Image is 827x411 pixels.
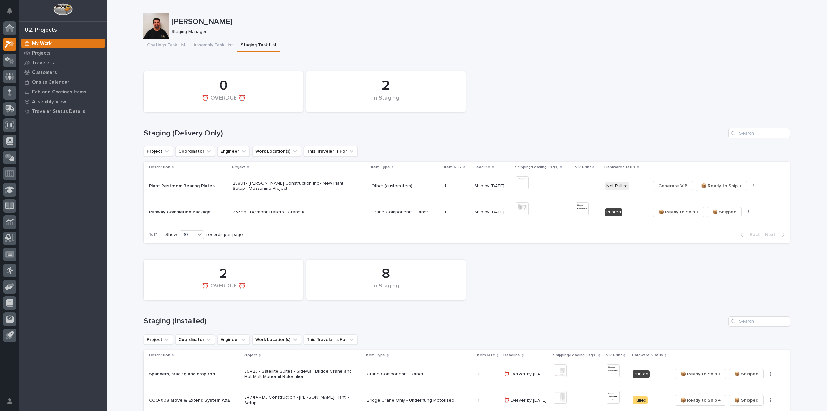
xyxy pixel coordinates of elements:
p: Project [244,352,257,359]
p: Crane Components - Other [372,210,439,215]
div: Printed [605,208,622,216]
span: 📦 Ready to Ship → [658,208,699,216]
button: Coatings Task List [143,39,190,52]
button: Back [735,232,762,238]
p: Item Type [371,164,390,171]
a: Projects [19,48,107,58]
p: Traveler Status Details [32,109,85,114]
p: 1 [445,182,447,189]
p: Customers [32,70,57,76]
p: Hardware Status [604,164,635,171]
button: 📦 Ready to Ship → [696,181,747,191]
p: 1 [478,370,481,377]
p: 1 [478,396,481,403]
button: Assembly Task List [190,39,237,52]
button: 📦 Shipped [707,207,742,217]
p: Crane Components - Other [367,372,473,377]
p: Other (custom item) [372,183,439,189]
p: records per page [206,232,243,238]
a: My Work [19,38,107,48]
a: Travelers [19,58,107,68]
button: 📦 Shipped [729,369,764,379]
div: 02. Projects [25,27,57,34]
p: Show [165,232,177,238]
div: Notifications [8,8,16,18]
tr: Runway Completion PackageRunway Completion Package 26395 - Belmont Trailers - Crane KitCrane Comp... [144,199,790,225]
button: Engineer [217,146,250,157]
button: Engineer [217,334,250,345]
p: ⏰ Deliver by [DATE] [504,372,548,377]
p: Runway Completion Package [149,208,212,215]
p: Travelers [32,60,54,66]
a: Traveler Status Details [19,106,107,116]
p: Assembly View [32,99,66,105]
button: 📦 Ready to Ship → [675,395,726,406]
span: 📦 Ready to Ship → [680,396,721,404]
div: ⏰ OVERDUE ⏰ [155,95,292,108]
h1: Staging (Delivery Only) [144,129,726,138]
p: Spanners, bracing and drop rod [149,370,216,377]
button: Project [144,334,173,345]
div: 0 [155,78,292,94]
p: 24744 - DJ Construction - [PERSON_NAME] Plant 7 Setup [244,395,357,406]
span: 📦 Ready to Ship → [680,370,721,378]
button: 📦 Ready to Ship → [675,369,726,379]
span: Next [765,232,779,238]
h1: Staging (Installed) [144,317,726,326]
button: Project [144,146,173,157]
span: 📦 Shipped [712,208,736,216]
p: Shipping/Loading List(s) [515,164,559,171]
div: ⏰ OVERDUE ⏰ [155,283,292,296]
p: Ship by [DATE] [474,210,510,215]
button: 📦 Shipped [729,395,764,406]
div: Not Pulled [605,182,629,190]
div: 2 [317,78,455,94]
p: Item Type [366,352,385,359]
tr: Plant Restroom Bearing PlatesPlant Restroom Bearing Plates 25891 - [PERSON_NAME] Construction Inc... [144,173,790,199]
input: Search [728,316,790,327]
span: 📦 Shipped [734,396,758,404]
input: Search [728,128,790,138]
p: My Work [32,41,52,47]
p: Bridge Crane Only - Underhung Motorized [367,398,473,403]
p: 26423 - Satellite Suites - Sidewall Bridge Crane and Hot Melt Monorail Relocation [244,369,357,380]
a: Assembly View [19,97,107,106]
button: Staging Task List [237,39,280,52]
button: 📦 Ready to Ship → [653,207,704,217]
a: Fab and Coatings Items [19,87,107,97]
button: Notifications [3,4,16,17]
p: Hardware Status [632,352,663,359]
p: Item QTY [444,164,462,171]
p: 1 of 1 [144,227,163,243]
p: Ship by [DATE] [474,183,510,189]
p: Onsite Calendar [32,80,69,85]
button: Work Location(s) [252,334,301,345]
img: Workspace Logo [53,3,72,15]
button: Work Location(s) [252,146,301,157]
button: Coordinator [175,334,215,345]
p: Deadline [503,352,520,359]
p: Item QTY [477,352,495,359]
p: 1 [445,208,447,215]
p: Fab and Coatings Items [32,89,86,95]
p: 26395 - Belmont Trailers - Crane Kit [233,210,346,215]
tr: Spanners, bracing and drop rodSpanners, bracing and drop rod 26423 - Satellite Suites - Sidewall ... [144,361,790,387]
p: VIP Print [606,352,622,359]
p: CCO-008 Move & Extend System A&B [149,396,232,403]
button: Next [762,232,790,238]
p: Description [149,352,170,359]
a: Customers [19,68,107,77]
p: Plant Restroom Bearing Plates [149,182,216,189]
p: ⏰ Deliver by [DATE] [504,398,548,403]
div: Pulled [633,396,648,405]
span: 📦 Shipped [734,370,758,378]
p: Projects [32,50,51,56]
button: Coordinator [175,146,215,157]
span: Generate VIP [658,182,687,190]
p: Deadline [474,164,490,171]
p: Project [232,164,246,171]
p: Staging Manager [172,29,786,35]
p: Description [149,164,170,171]
button: This Traveler is For [304,146,358,157]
